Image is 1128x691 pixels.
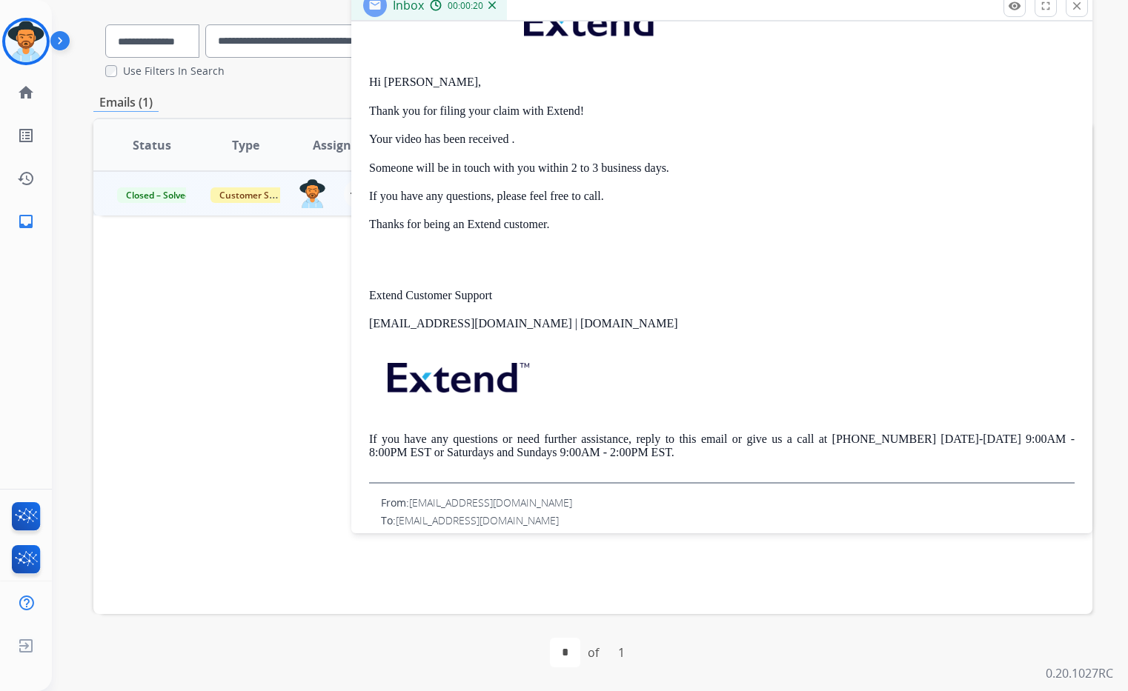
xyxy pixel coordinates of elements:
[369,133,1075,146] p: Your video has been received .
[117,187,199,203] span: Closed – Solved
[588,644,599,661] div: of
[369,345,544,404] img: extend.png
[1046,664,1113,682] p: 0.20.1027RC
[5,21,47,62] img: avatar
[606,638,637,667] div: 1
[369,289,1075,302] p: Extend Customer Support
[369,104,1075,118] p: Thank you for filing your claim with Extend!
[210,187,307,203] span: Customer Support
[381,531,1075,546] div: Date:
[369,218,1075,231] p: Thanks for being an Extend customer.
[381,513,1075,528] div: To:
[93,93,159,112] p: Emails (1)
[369,317,1075,330] p: [EMAIL_ADDRESS][DOMAIN_NAME] | [DOMAIN_NAME]
[17,84,35,101] mat-icon: home
[409,495,572,510] span: [EMAIL_ADDRESS][DOMAIN_NAME]
[369,190,1075,203] p: If you have any questions, please feel free to call.
[123,64,225,79] label: Use Filters In Search
[299,179,326,209] img: agent-avatar
[313,136,365,154] span: Assignee
[369,161,1075,175] p: Someone will be in touch with you within 2 to 3 business days.
[17,127,35,144] mat-icon: list_alt
[381,495,1075,510] div: From:
[350,185,368,203] mat-icon: person_add
[369,76,1075,89] p: Hi [PERSON_NAME],
[396,513,559,527] span: [EMAIL_ADDRESS][DOMAIN_NAME]
[369,433,1075,460] p: If you have any questions or need further assistance, reply to this email or give us a call at [P...
[133,136,171,154] span: Status
[17,170,35,187] mat-icon: history
[17,213,35,230] mat-icon: inbox
[407,531,508,545] span: [DATE] 03:43 PM MDT
[232,136,259,154] span: Type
